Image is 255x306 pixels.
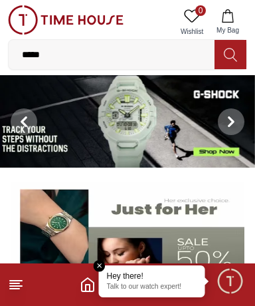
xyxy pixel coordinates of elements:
[107,271,197,281] div: Hey there!
[107,283,197,292] p: Talk to our watch expert!
[175,5,209,39] a: 0Wishlist
[175,27,209,37] span: Wishlist
[195,5,206,16] span: 0
[94,260,106,272] em: Close tooltip
[211,25,244,35] span: My Bag
[209,5,247,39] button: My Bag
[216,267,245,296] div: Chat Widget
[80,277,96,293] a: Home
[8,5,124,35] img: ...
